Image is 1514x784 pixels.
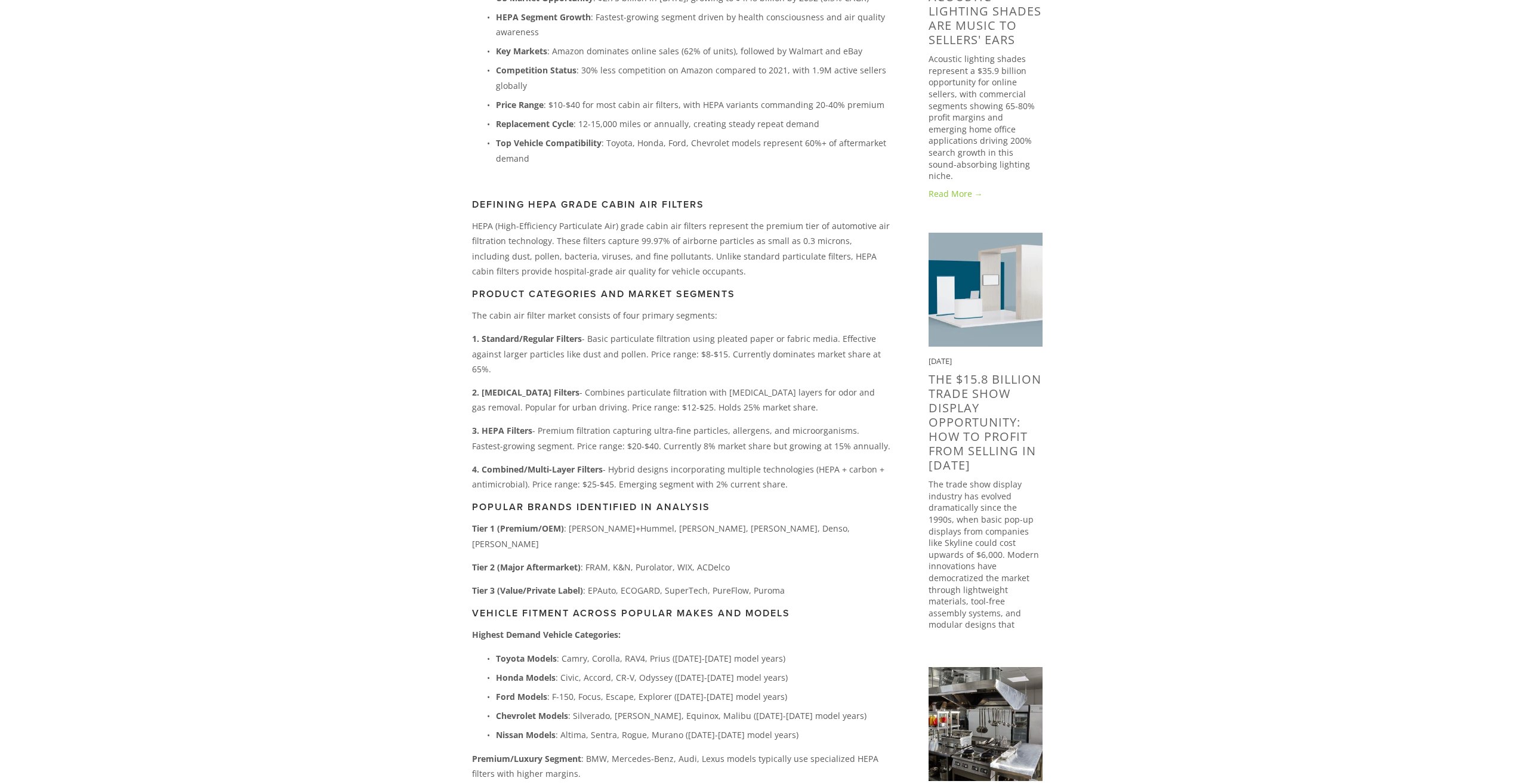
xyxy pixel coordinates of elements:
p: - Combines particulate filtration with [MEDICAL_DATA] layers for odor and gas removal. Popular fo... [472,385,890,415]
p: : 12-15,000 miles or annually, creating steady repeat demand [496,116,890,131]
p: - Premium filtration capturing ultra-fine particles, allergens, and microorganisms. Fastest-growi... [472,423,890,453]
p: : 30% less competition on Amazon compared to 2021, with 1.9M active sellers globally [496,63,890,92]
p: : F-150, Focus, Escape, Explorer ([DATE]-[DATE] model years) [496,689,890,704]
strong: Highest Demand Vehicle Categories: [472,629,621,640]
time: [DATE] [929,356,952,366]
p: : Toyota, Honda, Ford, Chevrolet models represent 60%+ of aftermarket demand [496,135,890,165]
strong: Ford Models [496,691,547,702]
p: : EPAuto, ECOGARD, SuperTech, PureFlow, Puroma [472,583,890,598]
img: The $15.8 Billion Trade Show Display Opportunity: How to Profit from selling in 2025 [929,233,1043,347]
strong: 4. Combined/Multi-Layer Filters [472,464,603,475]
strong: Honda Models [496,672,556,683]
strong: Price Range [496,99,544,110]
strong: Tier 3 (Value/Private Label) [472,585,583,596]
p: : Silverado, [PERSON_NAME], Equinox, Malibu ([DATE]-[DATE] model years) [496,708,890,723]
strong: Replacement Cycle [496,118,573,129]
p: : Altima, Sentra, Rogue, Murano ([DATE]-[DATE] model years) [496,727,890,742]
strong: 3. HEPA Filters [472,425,532,436]
p: HEPA (High-Efficiency Particulate Air) grade cabin air filters represent the premium tier of auto... [472,218,890,279]
a: The $15.8 Billion Trade Show Display Opportunity: How to Profit from selling in [DATE] [929,371,1041,473]
a: Read More → [929,188,1043,200]
p: : $10-$40 for most cabin air filters, with HEPA variants commanding 20-40% premium [496,97,890,112]
strong: Premium/Luxury Segment [472,753,581,764]
p: : Civic, Accord, CR-V, Odyssey ([DATE]-[DATE] model years) [496,670,890,685]
h3: Product Categories and Market Segments [472,288,890,300]
strong: Tier 1 (Premium/OEM) [472,523,564,534]
p: : Camry, Corolla, RAV4, Prius ([DATE]-[DATE] model years) [496,651,890,666]
p: Acoustic lighting shades represent a $35.9 billion opportunity for online sellers, with commercia... [929,53,1043,182]
p: : Amazon dominates online sales (62% of units), followed by Walmart and eBay [496,44,890,58]
h3: Popular Brands Identified in Analysis [472,501,890,513]
strong: Tier 2 (Major Aftermarket) [472,561,581,573]
p: - Hybrid designs incorporating multiple technologies (HEPA + carbon + antimicrobial). Price range... [472,462,890,492]
p: : [PERSON_NAME]+Hummel, [PERSON_NAME], [PERSON_NAME], Denso, [PERSON_NAME] [472,521,890,551]
h3: Defining HEPA Grade Cabin Air Filters [472,199,890,210]
strong: Top Vehicle Compatibility [496,137,602,149]
strong: Nissan Models [496,729,556,740]
strong: Key Markets [496,45,547,57]
strong: HEPA Segment Growth [496,11,591,23]
p: The cabin air filter market consists of four primary segments: [472,308,890,323]
h3: Vehicle Fitment Across Popular Makes and Models [472,607,890,619]
strong: 2. [MEDICAL_DATA] Filters [472,387,579,398]
strong: Competition Status [496,64,576,76]
strong: Toyota Models [496,653,557,664]
p: - Basic particulate filtration using pleated paper or fabric media. Effective against larger part... [472,331,890,376]
p: : BMW, Mercedes-Benz, Audi, Lexus models typically use specialized HEPA filters with higher margins. [472,751,890,781]
img: Small Restaurant Equipment Market Analysis: US Online Marketplace Opportunities for Sellers in 2025 [929,667,1043,781]
p: : Fastest-growing segment driven by health consciousness and air quality awareness [496,10,890,39]
strong: 1. Standard/Regular Filters [472,333,582,344]
p: : FRAM, K&N, Purolator, WIX, ACDelco [472,560,890,575]
strong: Chevrolet Models [496,710,568,721]
p: The trade show display industry has evolved dramatically since the 1990s, when basic pop-up displ... [929,479,1043,654]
